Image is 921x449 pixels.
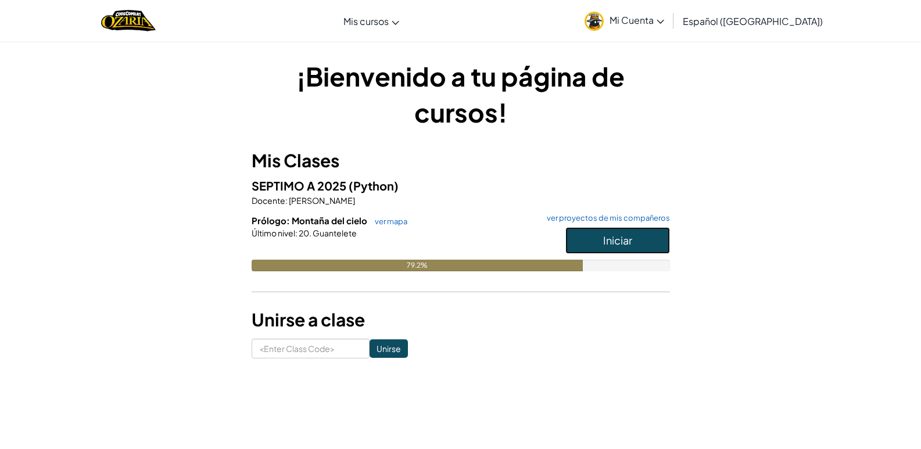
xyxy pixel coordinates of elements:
input: <Enter Class Code> [252,339,370,358]
span: Mi Cuenta [610,14,664,26]
h3: Mis Clases [252,148,670,174]
img: Home [101,9,155,33]
span: Español ([GEOGRAPHIC_DATA]) [683,15,823,27]
span: (Python) [349,178,399,193]
a: ver mapa [369,217,407,226]
span: Iniciar [603,234,632,247]
span: [PERSON_NAME] [288,195,355,206]
span: : [295,228,298,238]
span: Mis cursos [343,15,389,27]
span: Docente [252,195,285,206]
span: Último nivel [252,228,295,238]
a: Mi Cuenta [579,2,670,39]
span: Guantelete [311,228,357,238]
span: SEPTIMO A 2025 [252,178,349,193]
div: 79.2% [252,260,583,271]
span: : [285,195,288,206]
input: Unirse [370,339,408,358]
img: avatar [585,12,604,31]
button: Iniciar [565,227,670,254]
h1: ¡Bienvenido a tu página de cursos! [252,58,670,130]
a: Ozaria by CodeCombat logo [101,9,155,33]
a: Español ([GEOGRAPHIC_DATA]) [677,5,829,37]
span: 20. [298,228,311,238]
a: Mis cursos [338,5,405,37]
h3: Unirse a clase [252,307,670,333]
span: Prólogo: Montaña del cielo [252,215,369,226]
a: ver proyectos de mis compañeros [541,214,670,222]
